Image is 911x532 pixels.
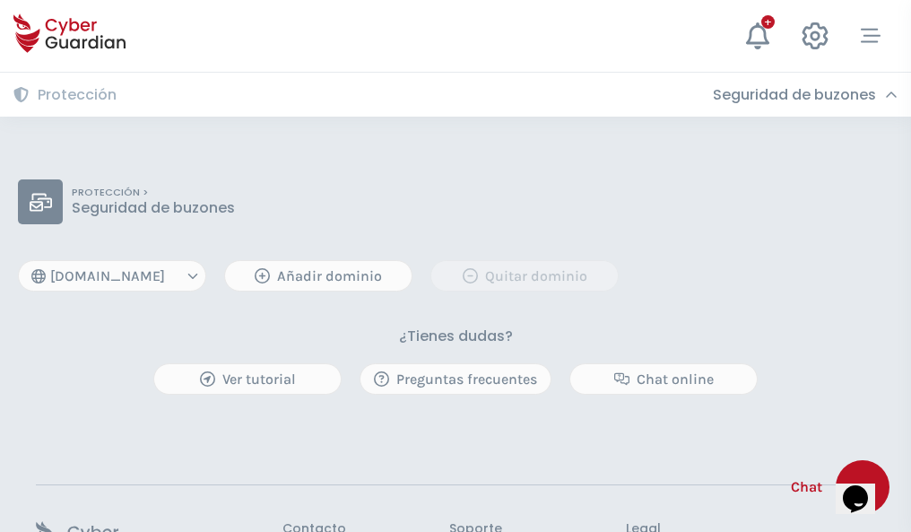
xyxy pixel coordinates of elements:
h3: Protección [38,86,117,104]
div: Quitar dominio [445,266,604,287]
button: Chat online [569,363,758,395]
div: Chat online [584,369,743,390]
div: Añadir dominio [239,266,398,287]
div: Seguridad de buzones [713,86,898,104]
p: Seguridad de buzones [72,199,235,217]
button: Añadir dominio [224,260,412,292]
h3: Seguridad de buzones [713,86,876,104]
div: Preguntas frecuentes [374,369,537,390]
h3: ¿Tienes dudas? [399,327,513,345]
button: Quitar dominio [430,260,619,292]
div: Ver tutorial [168,369,327,390]
button: Ver tutorial [153,363,342,395]
p: PROTECCIÓN > [72,187,235,199]
span: Chat [791,476,822,498]
iframe: chat widget [836,460,893,514]
button: Preguntas frecuentes [360,363,551,395]
div: + [761,15,775,29]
